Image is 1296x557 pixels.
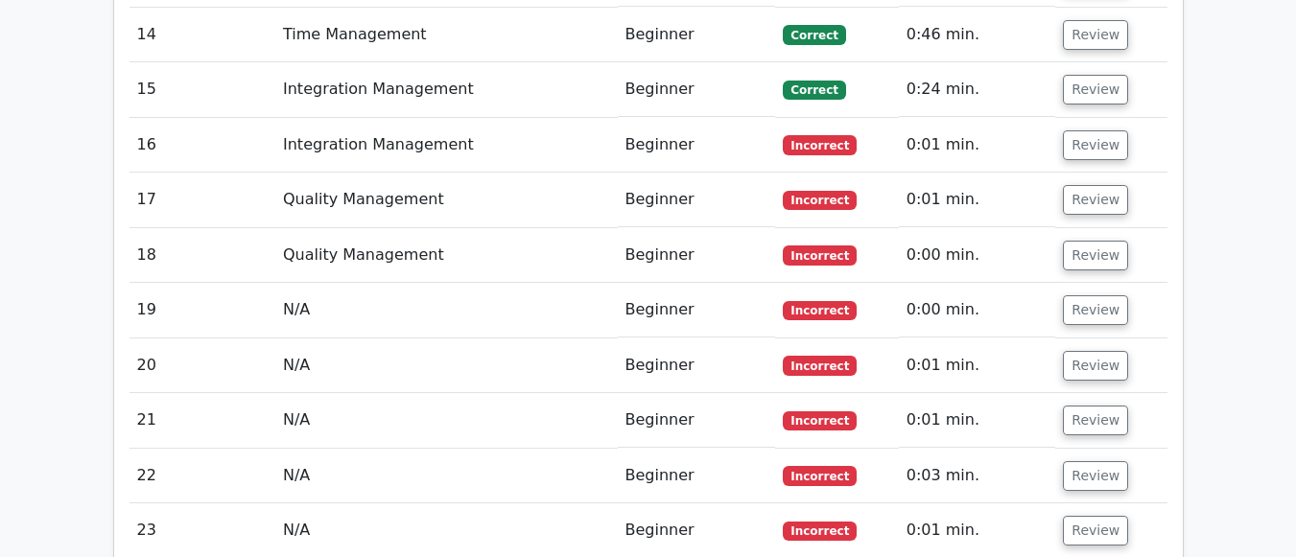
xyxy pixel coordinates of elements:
button: Review [1063,75,1128,104]
td: 0:01 min. [899,173,1056,227]
span: Incorrect [783,466,857,485]
button: Review [1063,130,1128,160]
span: Incorrect [783,522,857,541]
button: Review [1063,461,1128,491]
td: Beginner [618,283,776,337]
td: Quality Management [275,173,618,227]
td: Beginner [618,173,776,227]
span: Correct [783,25,845,44]
td: 0:24 min. [899,62,1056,117]
td: 0:03 min. [899,449,1056,503]
span: Incorrect [783,411,857,430]
span: Incorrect [783,356,857,375]
span: Incorrect [783,301,857,320]
td: 22 [130,449,276,503]
button: Review [1063,241,1128,270]
td: Beginner [618,8,776,62]
span: Correct [783,81,845,100]
td: N/A [275,338,618,393]
td: 21 [130,393,276,448]
td: 15 [130,62,276,117]
td: 14 [130,8,276,62]
span: Incorrect [783,135,857,154]
td: Integration Management [275,118,618,173]
td: Time Management [275,8,618,62]
td: 20 [130,338,276,393]
td: Beginner [618,449,776,503]
button: Review [1063,351,1128,381]
td: 0:46 min. [899,8,1056,62]
td: 0:01 min. [899,118,1056,173]
button: Review [1063,185,1128,215]
td: Beginner [618,393,776,448]
button: Review [1063,20,1128,50]
td: 0:01 min. [899,338,1056,393]
td: 17 [130,173,276,227]
td: N/A [275,283,618,337]
td: Beginner [618,228,776,283]
span: Incorrect [783,245,857,265]
td: 18 [130,228,276,283]
td: 16 [130,118,276,173]
td: 19 [130,283,276,337]
td: Beginner [618,62,776,117]
td: 0:01 min. [899,393,1056,448]
td: Beginner [618,338,776,393]
td: Quality Management [275,228,618,283]
td: N/A [275,393,618,448]
button: Review [1063,516,1128,545]
span: Incorrect [783,191,857,210]
td: Beginner [618,118,776,173]
td: 0:00 min. [899,228,1056,283]
td: N/A [275,449,618,503]
td: 0:00 min. [899,283,1056,337]
button: Review [1063,406,1128,435]
td: Integration Management [275,62,618,117]
button: Review [1063,295,1128,325]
